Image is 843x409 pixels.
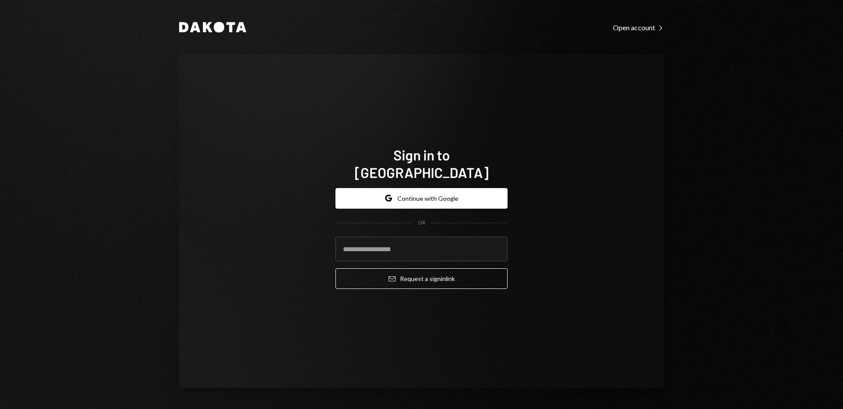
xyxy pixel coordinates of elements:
h1: Sign in to [GEOGRAPHIC_DATA] [335,146,508,181]
button: Continue with Google [335,188,508,209]
div: Open account [613,23,664,32]
a: Open account [613,22,664,32]
div: OR [418,219,425,227]
button: Request a signinlink [335,268,508,289]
